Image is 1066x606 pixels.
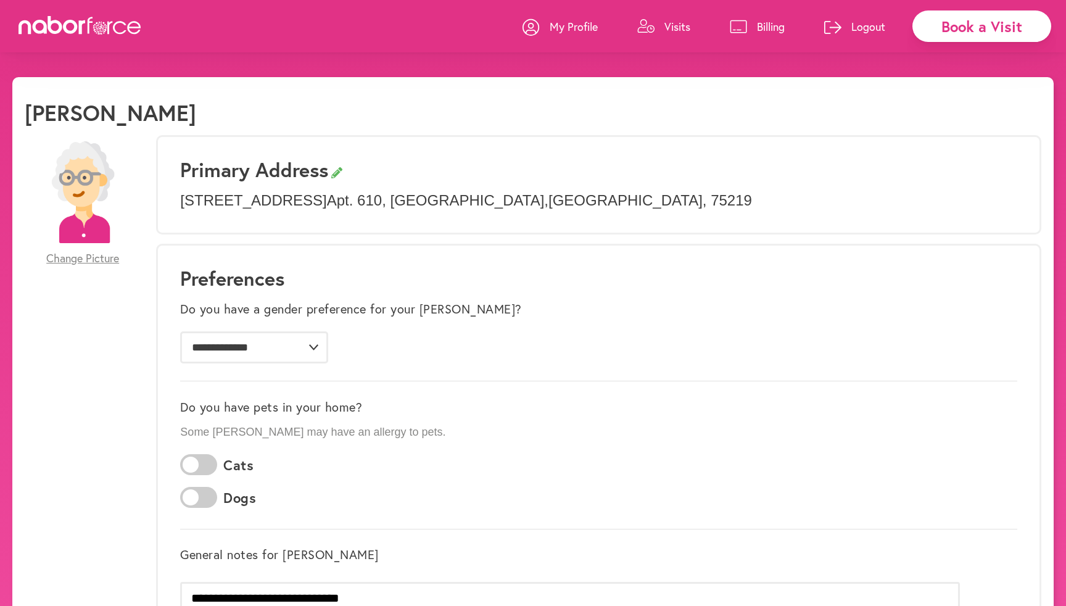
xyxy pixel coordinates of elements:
[757,19,785,34] p: Billing
[180,426,1017,439] p: Some [PERSON_NAME] may have an allergy to pets.
[180,158,1017,181] h3: Primary Address
[851,19,885,34] p: Logout
[180,400,362,415] label: Do you have pets in your home?
[730,8,785,45] a: Billing
[523,8,598,45] a: My Profile
[637,8,690,45] a: Visits
[180,547,379,562] label: General notes for [PERSON_NAME]
[664,19,690,34] p: Visits
[223,490,256,506] label: Dogs
[180,302,522,317] label: Do you have a gender preference for your [PERSON_NAME]?
[46,252,119,265] span: Change Picture
[550,19,598,34] p: My Profile
[25,99,196,126] h1: [PERSON_NAME]
[223,457,254,473] label: Cats
[824,8,885,45] a: Logout
[180,192,1017,210] p: [STREET_ADDRESS] Apt. 610 , [GEOGRAPHIC_DATA] , [GEOGRAPHIC_DATA] , 75219
[180,267,1017,290] h1: Preferences
[32,141,134,243] img: efc20bcf08b0dac87679abea64c1faab.png
[912,10,1051,42] div: Book a Visit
